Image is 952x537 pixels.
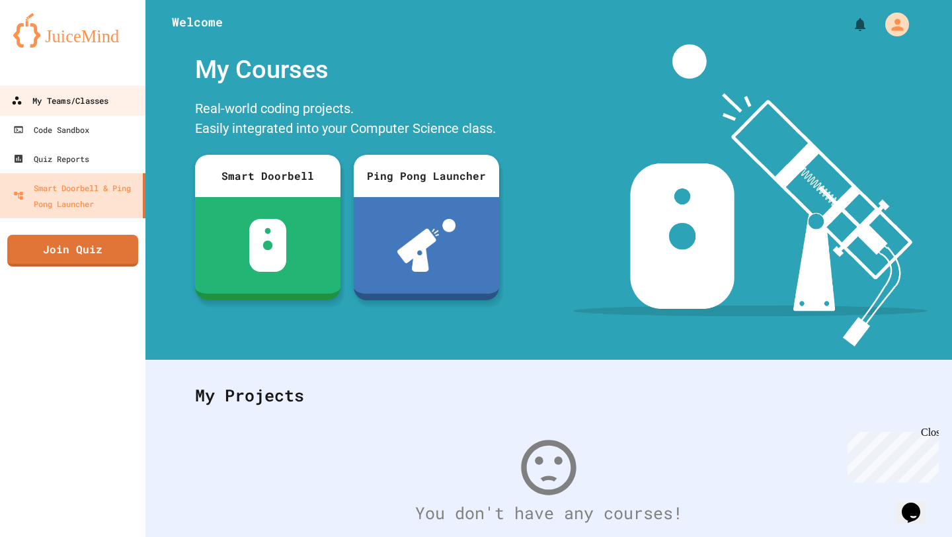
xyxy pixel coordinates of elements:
img: logo-orange.svg [13,13,132,48]
div: Smart Doorbell & Ping Pong Launcher [13,180,138,212]
iframe: chat widget [896,484,939,524]
div: Chat with us now!Close [5,5,91,84]
div: My Teams/Classes [11,93,108,109]
img: banner-image-my-projects.png [573,44,928,347]
div: My Account [871,9,912,40]
img: sdb-white.svg [249,219,287,272]
div: Code Sandbox [13,122,89,138]
img: ppl-with-ball.png [397,219,456,272]
div: My Projects [182,370,916,421]
div: Quiz Reports [13,151,89,167]
div: My Notifications [828,13,871,36]
a: Join Quiz [7,235,138,267]
div: Smart Doorbell [195,155,340,197]
div: My Courses [188,44,506,95]
div: Real-world coding projects. Easily integrated into your Computer Science class. [188,95,506,145]
div: You don't have any courses! [182,501,916,526]
div: Ping Pong Launcher [354,155,499,197]
iframe: chat widget [842,427,939,483]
